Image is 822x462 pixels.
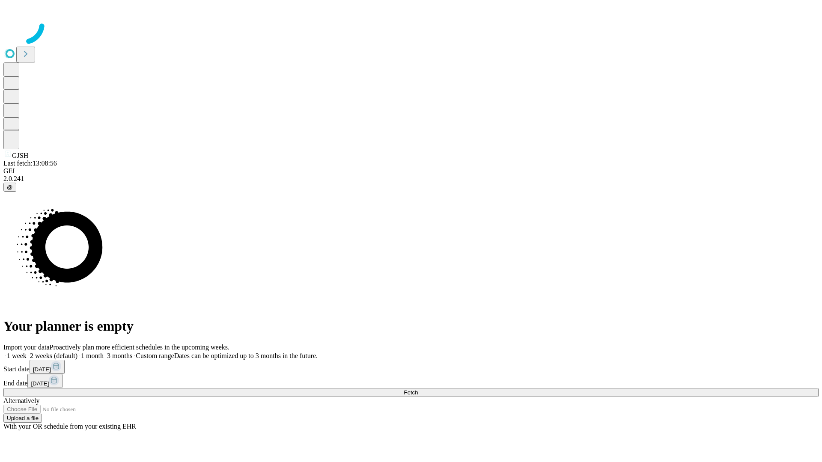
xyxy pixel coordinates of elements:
[136,352,174,359] span: Custom range
[7,352,27,359] span: 1 week
[7,184,13,190] span: @
[174,352,318,359] span: Dates can be optimized up to 3 months in the future.
[3,374,819,388] div: End date
[3,397,39,404] span: Alternatively
[12,152,28,159] span: GJSH
[3,388,819,397] button: Fetch
[3,167,819,175] div: GEI
[30,352,77,359] span: 2 weeks (default)
[27,374,63,388] button: [DATE]
[107,352,132,359] span: 3 months
[81,352,104,359] span: 1 month
[3,344,50,351] span: Import your data
[3,360,819,374] div: Start date
[30,360,65,374] button: [DATE]
[3,423,136,430] span: With your OR schedule from your existing EHR
[50,344,229,351] span: Proactively plan more efficient schedules in the upcoming weeks.
[3,414,42,423] button: Upload a file
[3,183,16,192] button: @
[31,380,49,387] span: [DATE]
[3,318,819,334] h1: Your planner is empty
[3,160,57,167] span: Last fetch: 13:08:56
[33,366,51,373] span: [DATE]
[404,389,418,396] span: Fetch
[3,175,819,183] div: 2.0.241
